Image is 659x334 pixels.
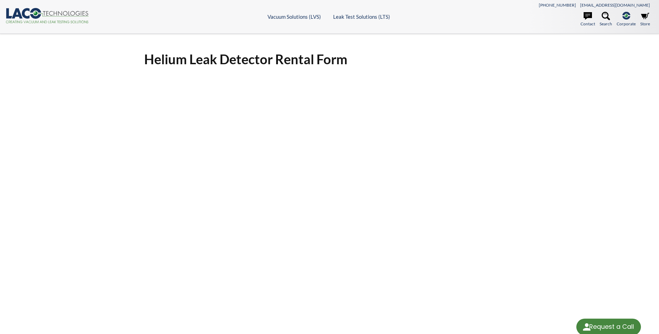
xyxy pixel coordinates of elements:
a: Leak Test Solutions (LTS) [333,14,390,20]
a: [EMAIL_ADDRESS][DOMAIN_NAME] [580,2,650,8]
a: Store [640,12,650,27]
img: round button [581,322,592,333]
a: Contact [580,12,595,27]
a: [PHONE_NUMBER] [539,2,576,8]
h1: Helium Leak Detector Rental Form [144,51,514,68]
a: Search [600,12,612,27]
a: Vacuum Solutions (LVS) [267,14,321,20]
span: Corporate [617,20,636,27]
